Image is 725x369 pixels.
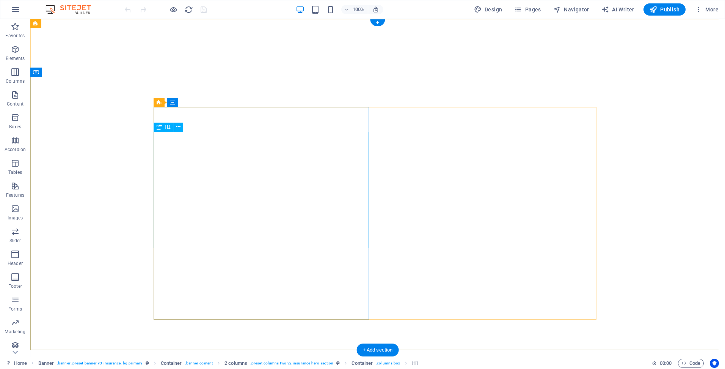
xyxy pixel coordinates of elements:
[695,6,719,13] span: More
[8,215,23,221] p: Images
[38,359,418,368] nav: breadcrumb
[678,359,704,368] button: Code
[185,359,213,368] span: . banner-content
[601,6,634,13] span: AI Writer
[5,33,25,39] p: Favorites
[376,359,400,368] span: . columns-box
[471,3,505,16] button: Design
[5,147,26,153] p: Accordion
[169,5,178,14] button: Click here to leave preview mode and continue editing
[710,359,719,368] button: Usercentrics
[660,359,672,368] span: 00 00
[550,3,592,16] button: Navigator
[6,55,25,61] p: Elements
[665,360,666,366] span: :
[650,6,679,13] span: Publish
[9,238,21,244] p: Slider
[336,361,340,365] i: This element is a customizable preset
[44,5,100,14] img: Editor Logo
[250,359,333,368] span: . preset-columns-two-v2-insurance-hero-section
[146,361,149,365] i: This element is a customizable preset
[474,6,502,13] span: Design
[38,359,54,368] span: Click to select. Double-click to edit
[643,3,686,16] button: Publish
[6,359,27,368] a: Click to cancel selection. Double-click to open Pages
[8,306,22,312] p: Forms
[9,124,22,130] p: Boxes
[224,359,247,368] span: Click to select. Double-click to edit
[5,329,25,335] p: Marketing
[471,3,505,16] div: Design (Ctrl+Alt+Y)
[6,78,25,84] p: Columns
[553,6,589,13] span: Navigator
[184,5,193,14] button: reload
[8,169,22,175] p: Tables
[8,260,23,266] p: Header
[161,359,182,368] span: Click to select. Double-click to edit
[598,3,637,16] button: AI Writer
[514,6,541,13] span: Pages
[7,101,24,107] p: Content
[8,283,22,289] p: Footer
[372,6,379,13] i: On resize automatically adjust zoom level to fit chosen device.
[184,5,193,14] i: Reload page
[352,359,373,368] span: Click to select. Double-click to edit
[652,359,672,368] h6: Session time
[165,125,171,129] span: H1
[57,359,142,368] span: . banner .preset-banner-v3-insurance .bg-primary
[511,3,544,16] button: Pages
[341,5,368,14] button: 100%
[353,5,365,14] h6: 100%
[370,19,385,26] div: +
[357,344,399,356] div: + Add section
[6,192,24,198] p: Features
[412,359,418,368] span: Click to select. Double-click to edit
[692,3,722,16] button: More
[681,359,700,368] span: Code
